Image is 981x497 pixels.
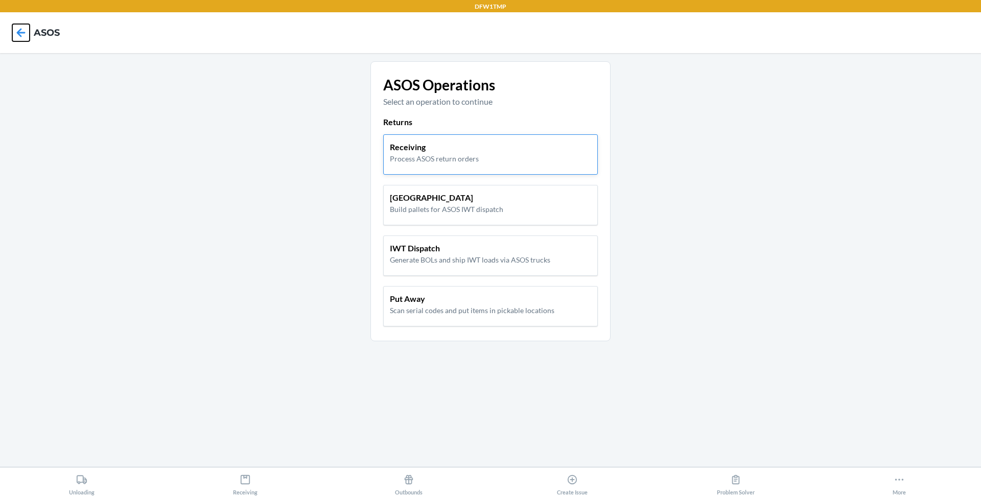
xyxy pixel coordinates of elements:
p: Returns [383,116,598,128]
p: DFW1TMP [475,2,506,11]
h4: ASOS [34,26,60,39]
p: Process ASOS return orders [390,153,479,164]
button: Problem Solver [654,467,818,495]
div: More [893,470,906,495]
button: Outbounds [327,467,491,495]
p: Put Away [390,293,554,305]
div: Problem Solver [717,470,755,495]
button: More [818,467,981,495]
p: IWT Dispatch [390,242,550,254]
p: ASOS Operations [383,74,598,96]
p: [GEOGRAPHIC_DATA] [390,192,503,204]
p: Receiving [390,141,479,153]
p: Scan serial codes and put items in pickable locations [390,305,554,316]
div: Outbounds [395,470,423,495]
p: Select an operation to continue [383,96,598,108]
p: Build pallets for ASOS IWT dispatch [390,204,503,215]
div: Unloading [69,470,95,495]
div: Receiving [233,470,258,495]
button: Create Issue [491,467,654,495]
p: Generate BOLs and ship IWT loads via ASOS trucks [390,254,550,265]
div: Create Issue [557,470,588,495]
button: Receiving [163,467,327,495]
